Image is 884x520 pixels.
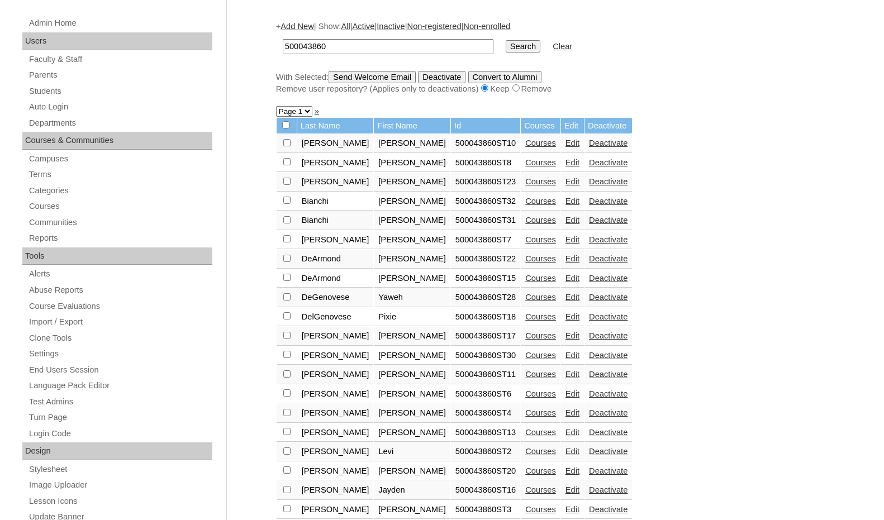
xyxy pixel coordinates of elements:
td: [PERSON_NAME] [374,250,450,269]
a: Courses [525,139,556,147]
a: Add New [281,22,313,31]
td: [PERSON_NAME] [374,154,450,173]
a: Deactivate [589,370,628,379]
a: Courses [525,466,556,475]
a: Courses [525,447,556,456]
td: Bianchi [297,211,374,230]
a: Students [28,84,212,98]
a: Edit [565,139,579,147]
a: Courses [525,254,556,263]
td: [PERSON_NAME] [374,404,450,423]
a: Edit [565,351,579,360]
td: [PERSON_NAME] [297,385,374,404]
a: Edit [565,177,579,186]
td: 500043860ST15 [451,269,520,288]
a: Deactivate [589,351,628,360]
td: [PERSON_NAME] [297,500,374,519]
div: With Selected: [276,71,829,95]
a: Non-registered [407,22,462,31]
a: Deactivate [589,216,628,225]
a: Edit [565,389,579,398]
td: [PERSON_NAME] [297,404,374,423]
a: Faculty & Staff [28,53,212,66]
a: Active [353,22,375,31]
a: Edit [565,505,579,514]
td: 500043860ST7 [451,231,520,250]
td: [PERSON_NAME] [297,134,374,153]
td: Last Name [297,118,374,134]
a: Stylesheet [28,462,212,476]
td: 500043860ST30 [451,346,520,365]
td: [PERSON_NAME] [374,269,450,288]
td: [PERSON_NAME] [297,173,374,192]
a: Edit [565,216,579,225]
a: Edit [565,293,579,302]
td: Edit [561,118,584,134]
td: Pixie [374,308,450,327]
a: Deactivate [589,293,628,302]
td: 500043860ST3 [451,500,520,519]
a: Edit [565,235,579,244]
td: [PERSON_NAME] [297,231,374,250]
td: Deactivate [584,118,632,134]
td: 500043860ST4 [451,404,520,423]
a: Abuse Reports [28,283,212,297]
a: Courses [525,197,556,206]
td: DeArmond [297,269,374,288]
td: [PERSON_NAME] [374,211,450,230]
td: [PERSON_NAME] [374,173,450,192]
td: 500043860ST8 [451,154,520,173]
a: Edit [565,274,579,283]
a: Categories [28,184,212,198]
a: Deactivate [589,485,628,494]
td: [PERSON_NAME] [297,327,374,346]
a: Deactivate [589,158,628,167]
a: Courses [525,331,556,340]
a: Non-enrolled [463,22,510,31]
a: Deactivate [589,235,628,244]
td: [PERSON_NAME] [297,442,374,461]
a: Courses [525,351,556,360]
td: DeGenovese [297,288,374,307]
td: [PERSON_NAME] [297,154,374,173]
div: + | Show: | | | | [276,21,829,94]
a: Deactivate [589,466,628,475]
td: 500043860ST16 [451,481,520,500]
a: Image Uploader [28,478,212,492]
a: Courses [28,199,212,213]
a: Edit [565,370,579,379]
a: Import / Export [28,315,212,329]
a: Courses [525,216,556,225]
a: Deactivate [589,331,628,340]
td: Id [451,118,520,134]
a: Lesson Icons [28,494,212,508]
a: Deactivate [589,274,628,283]
a: Language Pack Editor [28,379,212,393]
a: Communities [28,216,212,230]
a: Edit [565,197,579,206]
input: Deactivate [418,71,465,83]
a: Deactivate [589,447,628,456]
div: Remove user repository? (Applies only to deactivations) Keep Remove [276,83,829,95]
a: Login Code [28,427,212,441]
a: Courses [525,293,556,302]
td: Jayden [374,481,450,500]
td: 500043860ST11 [451,365,520,384]
td: [PERSON_NAME] [374,462,450,481]
td: [PERSON_NAME] [374,192,450,211]
td: [PERSON_NAME] [374,365,450,384]
a: Edit [565,408,579,417]
input: Convert to Alumni [468,71,542,83]
a: Auto Login [28,100,212,114]
a: Departments [28,116,212,130]
td: 500043860ST17 [451,327,520,346]
td: 500043860ST2 [451,442,520,461]
td: Yaweh [374,288,450,307]
a: Clear [553,42,572,51]
input: Search [506,40,540,53]
a: Courses [525,370,556,379]
td: 500043860ST18 [451,308,520,327]
a: Deactivate [589,389,628,398]
a: Courses [525,408,556,417]
a: Courses [525,158,556,167]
